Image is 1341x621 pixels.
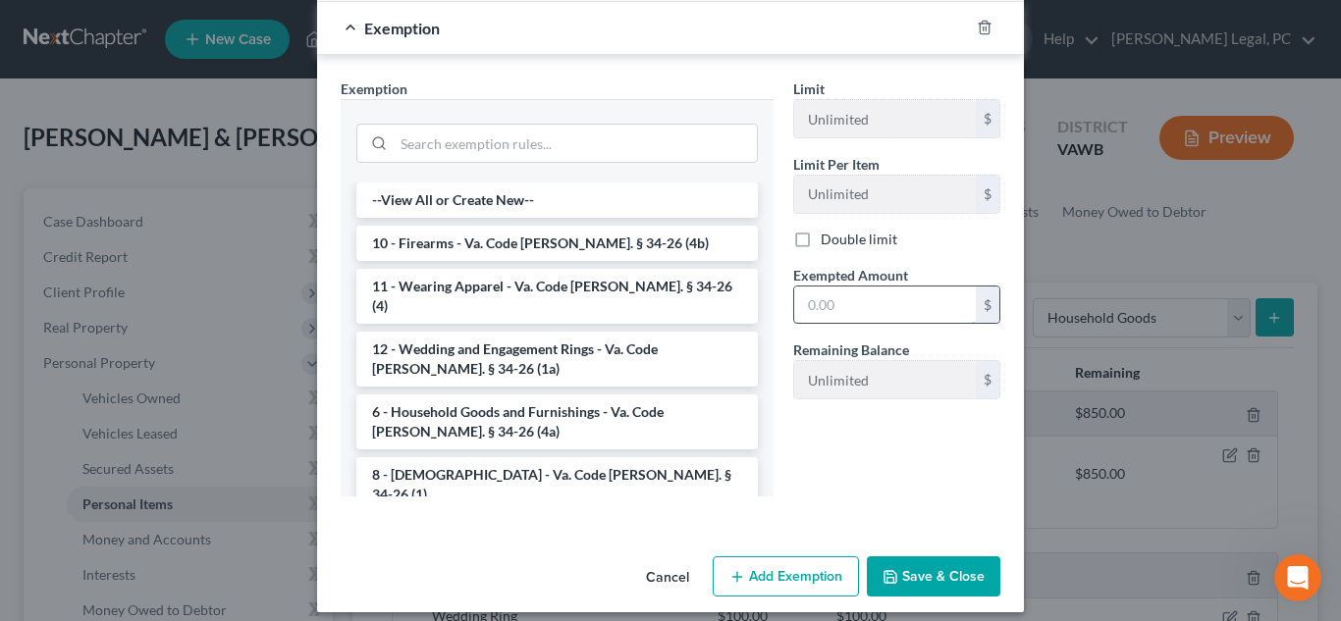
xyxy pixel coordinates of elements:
span: Exemption [364,19,440,37]
button: Save & Close [867,556,1000,597]
li: 12 - Wedding and Engagement Rings - Va. Code [PERSON_NAME]. § 34-26 (1a) [356,332,758,387]
button: go back [13,8,50,45]
div: $ [976,286,999,324]
button: Emoji picker [30,471,46,487]
button: Upload attachment [93,471,109,487]
label: Limit Per Item [793,154,880,175]
p: Active 30m ago [95,25,195,44]
div: [PERSON_NAME] • 6m ago [31,364,189,376]
button: Start recording [125,471,140,487]
div: Close [345,8,380,43]
div: The court has added a new Credit Counseling Field that we need to update upon filing. Please remo... [31,214,306,348]
input: -- [794,361,976,398]
li: 10 - Firearms - Va. Code [PERSON_NAME]. § 34-26 (4b) [356,226,758,261]
span: Exemption [341,80,407,97]
li: --View All or Create New-- [356,182,758,218]
span: Exempted Amount [793,267,908,284]
li: 6 - Household Goods and Furnishings - Va. Code [PERSON_NAME]. § 34-26 (4a) [356,394,758,449]
label: Double limit [821,230,897,249]
button: Home [307,8,345,45]
input: Search exemption rules... [394,125,757,162]
div: $ [976,100,999,137]
div: $ [976,361,999,398]
iframe: Intercom live chat [1274,554,1321,601]
button: Gif picker [62,471,78,487]
button: Cancel [630,558,705,597]
li: 11 - Wearing Apparel - Va. Code [PERSON_NAME]. § 34-26 (4) [356,269,758,324]
textarea: Message… [17,430,376,463]
img: Profile image for Katie [56,11,87,42]
div: Katie says… [16,154,377,403]
h1: [PERSON_NAME] [95,10,223,25]
label: Remaining Balance [793,339,909,360]
li: 8 - [DEMOGRAPHIC_DATA] - Va. Code [PERSON_NAME]. § 34-26 (1) [356,457,758,512]
button: Add Exemption [713,556,859,597]
span: Limit [793,80,825,97]
button: Send a message… [337,463,368,494]
input: -- [794,100,976,137]
div: 🚨ATTN: [GEOGRAPHIC_DATA] of [US_STATE]The court has added a new Credit Counseling Field that we n... [16,154,322,360]
div: $ [976,176,999,213]
input: 0.00 [794,286,976,324]
b: 🚨ATTN: [GEOGRAPHIC_DATA] of [US_STATE] [31,167,280,202]
input: -- [794,176,976,213]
